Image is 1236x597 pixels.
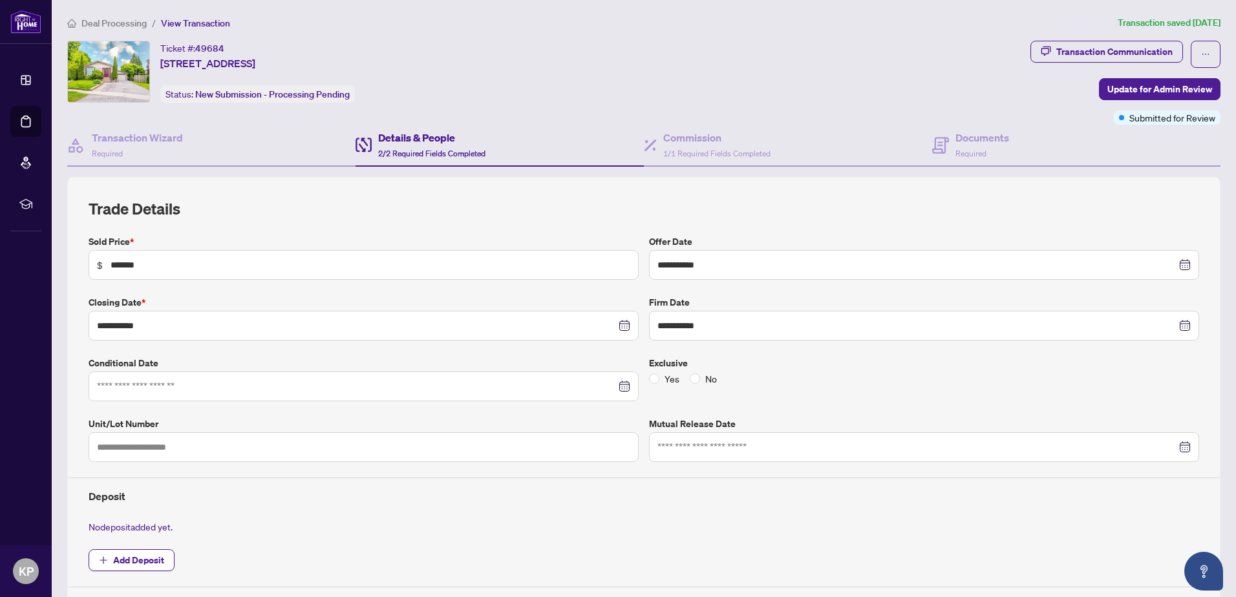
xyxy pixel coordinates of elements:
[92,149,123,158] span: Required
[195,43,224,54] span: 49684
[160,41,224,56] div: Ticket #:
[97,258,103,272] span: $
[89,549,175,571] button: Add Deposit
[663,149,771,158] span: 1/1 Required Fields Completed
[1184,552,1223,591] button: Open asap
[1030,41,1183,63] button: Transaction Communication
[649,417,1199,431] label: Mutual Release Date
[955,130,1009,145] h4: Documents
[19,562,34,580] span: KP
[152,16,156,30] li: /
[89,488,1199,504] h4: Deposit
[649,295,1199,309] label: Firm Date
[1099,78,1220,100] button: Update for Admin Review
[89,356,639,370] label: Conditional Date
[195,89,350,100] span: New Submission - Processing Pending
[92,130,183,145] h4: Transaction Wizard
[113,550,164,571] span: Add Deposit
[1118,16,1220,30] article: Transaction saved [DATE]
[378,149,485,158] span: 2/2 Required Fields Completed
[89,295,639,309] label: Closing Date
[89,235,639,249] label: Sold Price
[1201,50,1210,59] span: ellipsis
[700,372,722,386] span: No
[160,85,355,103] div: Status:
[663,130,771,145] h4: Commission
[67,19,76,28] span: home
[89,417,639,431] label: Unit/Lot Number
[378,130,485,145] h4: Details & People
[649,356,1199,370] label: Exclusive
[160,56,255,71] span: [STREET_ADDRESS]
[68,41,149,102] img: IMG-E12326448_1.jpg
[649,235,1199,249] label: Offer Date
[1129,110,1215,125] span: Submitted for Review
[81,17,147,29] span: Deal Processing
[89,198,1199,219] h2: Trade Details
[1056,41,1173,62] div: Transaction Communication
[99,556,108,565] span: plus
[89,521,173,532] span: No deposit added yet.
[1107,79,1212,99] span: Update for Admin Review
[161,17,230,29] span: View Transaction
[659,372,685,386] span: Yes
[955,149,986,158] span: Required
[10,10,41,34] img: logo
